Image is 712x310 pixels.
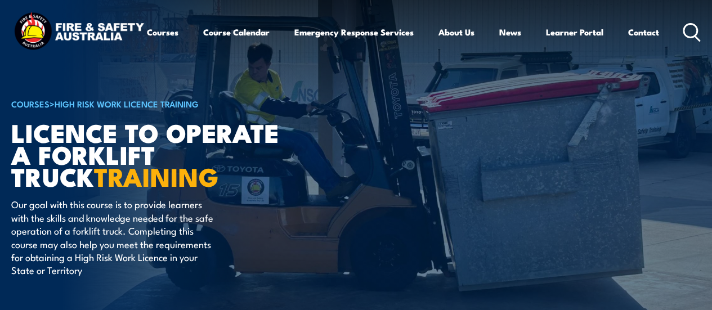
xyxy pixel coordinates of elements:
h1: Licence to operate a forklift truck [11,121,289,187]
a: High Risk Work Licence Training [55,97,199,110]
a: COURSES [11,97,50,110]
a: About Us [438,19,474,46]
a: Emergency Response Services [294,19,414,46]
h6: > [11,97,289,110]
a: Contact [628,19,659,46]
a: Learner Portal [546,19,603,46]
p: Our goal with this course is to provide learners with the skills and knowledge needed for the saf... [11,197,217,276]
a: Course Calendar [203,19,270,46]
strong: TRAINING [94,156,219,195]
a: Courses [147,19,178,46]
a: News [499,19,521,46]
